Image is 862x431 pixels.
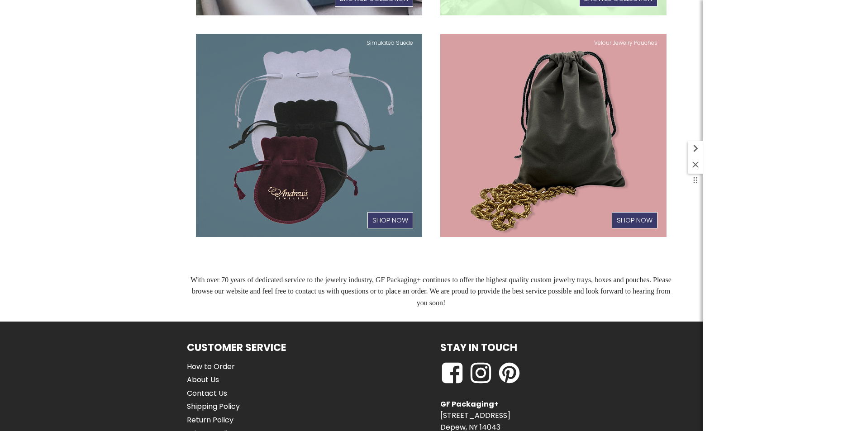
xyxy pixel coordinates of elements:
[440,34,667,52] h1: Velour Jewelry Pouches
[187,274,676,309] div: With over 70 years of dedicated service to the jewelry industry, GF Packaging+ continues to offer...
[187,414,257,426] a: Return Policy
[187,388,257,399] a: Contact Us
[196,34,422,237] a: Simulated SuedeShop Now
[187,374,257,386] a: About Us
[187,361,257,373] a: How to Order
[196,34,422,52] h1: Simulated Suede
[440,34,667,237] a: Velour Jewelry PouchesShop Now
[440,399,499,409] strong: GF Packaging+
[367,212,413,228] h1: Shop Now
[187,340,286,355] h1: Customer Service
[187,401,257,412] a: Shipping Policy
[612,212,657,228] h1: Shop Now
[440,340,517,355] h1: Stay in Touch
